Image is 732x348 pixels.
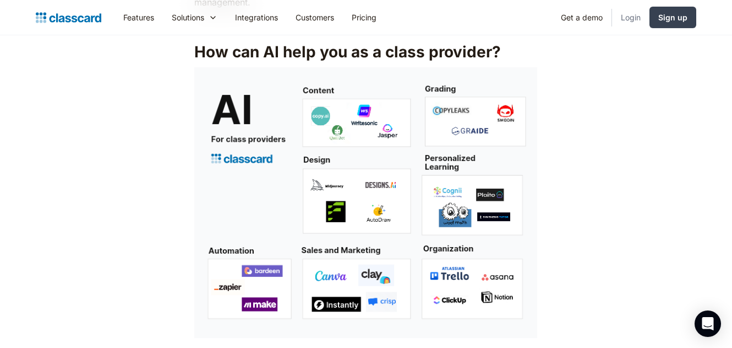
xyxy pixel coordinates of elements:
[552,5,611,30] a: Get a demo
[695,310,721,337] div: Open Intercom Messenger
[172,12,204,23] div: Solutions
[658,12,687,23] div: Sign up
[649,7,696,28] a: Sign up
[163,5,226,30] div: Solutions
[226,5,287,30] a: Integrations
[114,5,163,30] a: Features
[194,42,537,62] h2: How can AI help you as a class provider?
[612,5,649,30] a: Login
[194,67,537,338] img: Classcard's top AI tools
[36,10,101,25] a: Logo
[343,5,385,30] a: Pricing
[287,5,343,30] a: Customers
